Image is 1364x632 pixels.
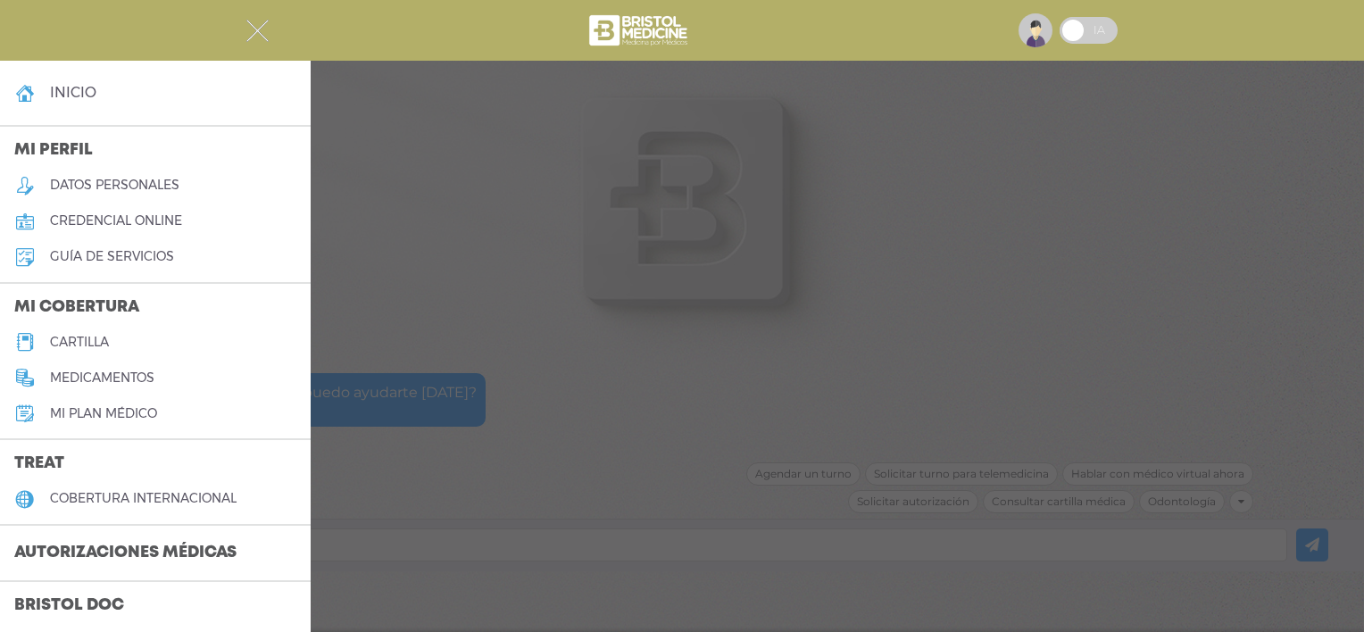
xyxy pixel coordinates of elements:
[50,370,154,386] h5: medicamentos
[586,9,693,52] img: bristol-medicine-blanco.png
[50,249,174,264] h5: guía de servicios
[246,20,269,42] img: Cober_menu-close-white.svg
[50,491,237,506] h5: cobertura internacional
[50,213,182,229] h5: credencial online
[1019,13,1052,47] img: profile-placeholder.svg
[50,178,179,193] h5: datos personales
[50,84,96,101] h4: inicio
[50,335,109,350] h5: cartilla
[50,406,157,421] h5: Mi plan médico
